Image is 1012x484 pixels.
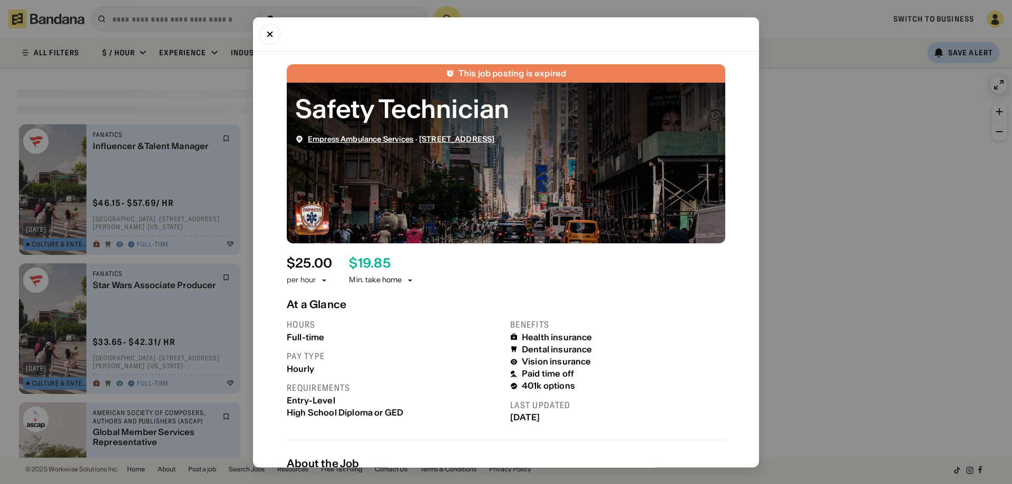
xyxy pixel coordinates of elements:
[295,201,329,234] img: Empress Ambulance Services logo
[287,255,332,271] div: $ 25.00
[287,350,502,361] div: Pay type
[522,369,574,379] div: Paid time off
[522,357,591,367] div: Vision insurance
[349,275,414,285] div: Min. take home
[522,381,575,391] div: 401k options
[308,134,414,143] a: Empress Ambulance Services
[287,332,502,342] div: Full-time
[287,363,502,373] div: Hourly
[287,395,502,405] div: Entry-Level
[259,23,280,44] button: Close
[510,319,725,330] div: Benefits
[287,275,316,285] div: per hour
[510,399,725,410] div: Last updated
[522,332,592,342] div: Health insurance
[308,134,494,143] div: ·
[295,91,717,126] div: Safety Technician
[510,412,725,422] div: [DATE]
[287,457,725,469] div: About the Job
[459,68,566,78] div: This job posting is expired
[287,298,725,310] div: At a Glance
[287,407,502,417] div: High School Diploma or GED
[419,134,494,143] a: [STREET_ADDRESS]
[287,319,502,330] div: Hours
[287,382,502,393] div: Requirements
[349,255,390,271] div: $ 19.85
[522,344,592,354] div: Dental insurance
